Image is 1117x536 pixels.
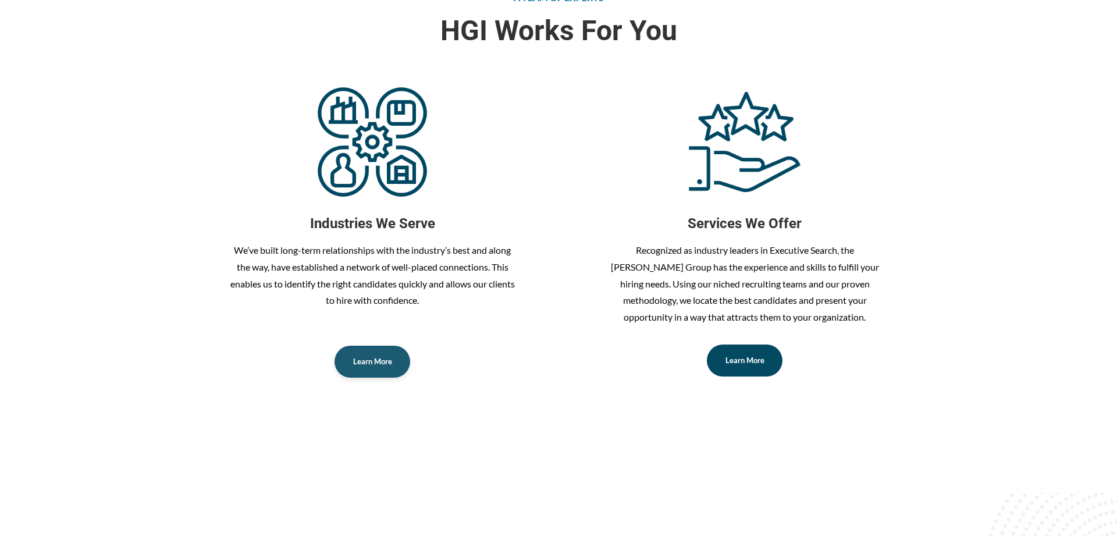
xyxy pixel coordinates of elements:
[209,15,908,47] span: HGI Works For You
[353,358,392,365] span: Learn More
[335,346,410,378] a: Learn More
[228,242,517,309] p: We’ve built long-term relationships with the industry’s best and along the way, have established ...
[725,357,764,364] span: Learn More
[707,345,782,377] a: Learn More
[228,215,517,233] span: Industries We Serve
[600,242,889,326] p: Recognized as industry leaders in Executive Search, the [PERSON_NAME] Group has the experience an...
[600,215,889,233] span: Services We Offer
